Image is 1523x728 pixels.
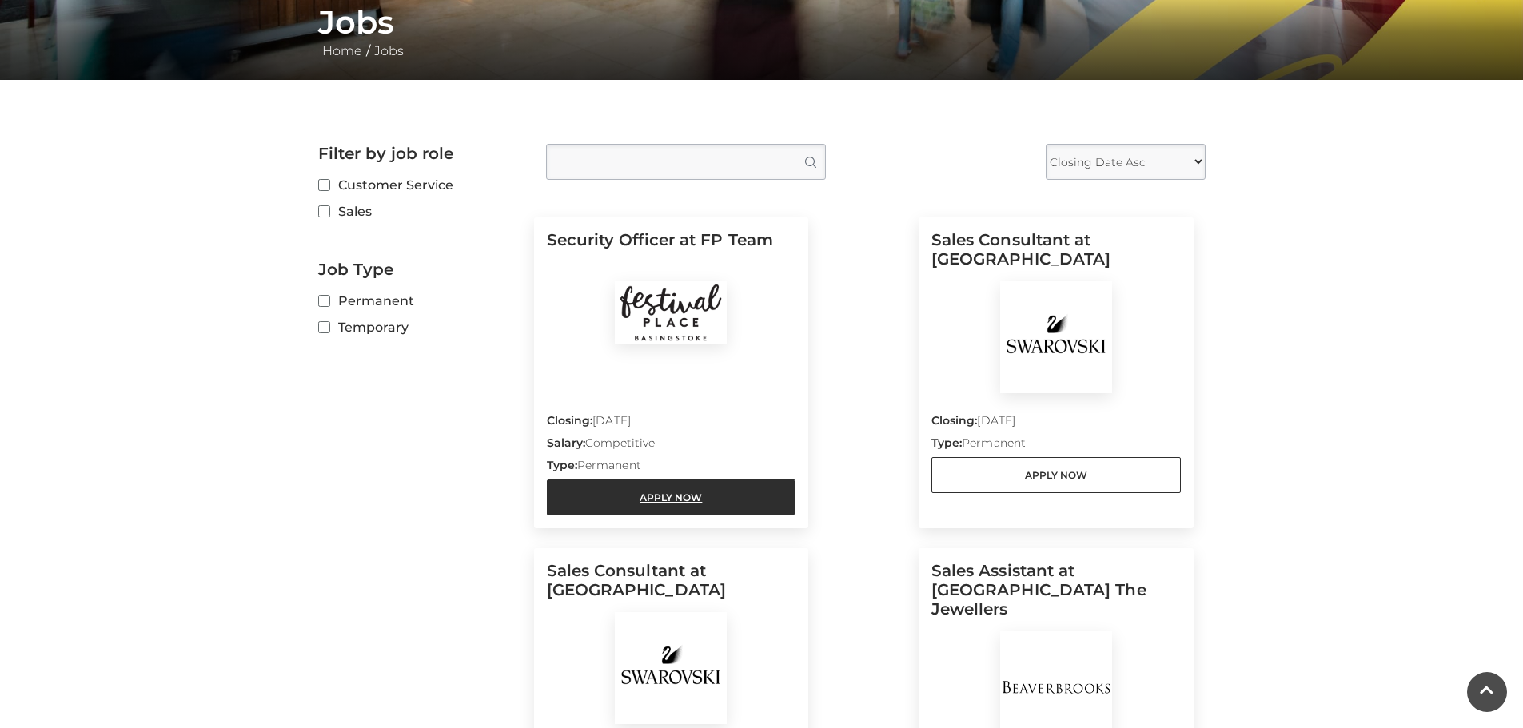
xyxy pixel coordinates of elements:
strong: Salary: [547,436,586,450]
h5: Sales Consultant at [GEOGRAPHIC_DATA] [931,230,1181,281]
strong: Closing: [547,413,593,428]
label: Sales [318,201,522,221]
h1: Jobs [318,3,1206,42]
a: Apply Now [547,479,796,515]
p: Permanent [931,435,1181,457]
strong: Type: [547,458,577,472]
a: Apply Now [931,457,1181,493]
label: Permanent [318,291,522,311]
p: [DATE] [547,412,796,435]
a: Jobs [370,43,408,58]
p: Permanent [547,457,796,479]
div: / [306,3,1218,61]
p: Competitive [547,435,796,457]
label: Temporary [318,317,522,337]
label: Customer Service [318,175,522,195]
h5: Sales Consultant at [GEOGRAPHIC_DATA] [547,561,796,612]
img: Swarovski [1000,281,1112,393]
strong: Closing: [931,413,978,428]
p: [DATE] [931,412,1181,435]
img: Swarovski [615,612,727,724]
img: Festival Place [615,281,727,344]
h2: Job Type [318,260,522,279]
h5: Security Officer at FP Team [547,230,796,281]
a: Home [318,43,366,58]
strong: Type: [931,436,962,450]
h5: Sales Assistant at [GEOGRAPHIC_DATA] The Jewellers [931,561,1181,631]
h2: Filter by job role [318,144,522,163]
